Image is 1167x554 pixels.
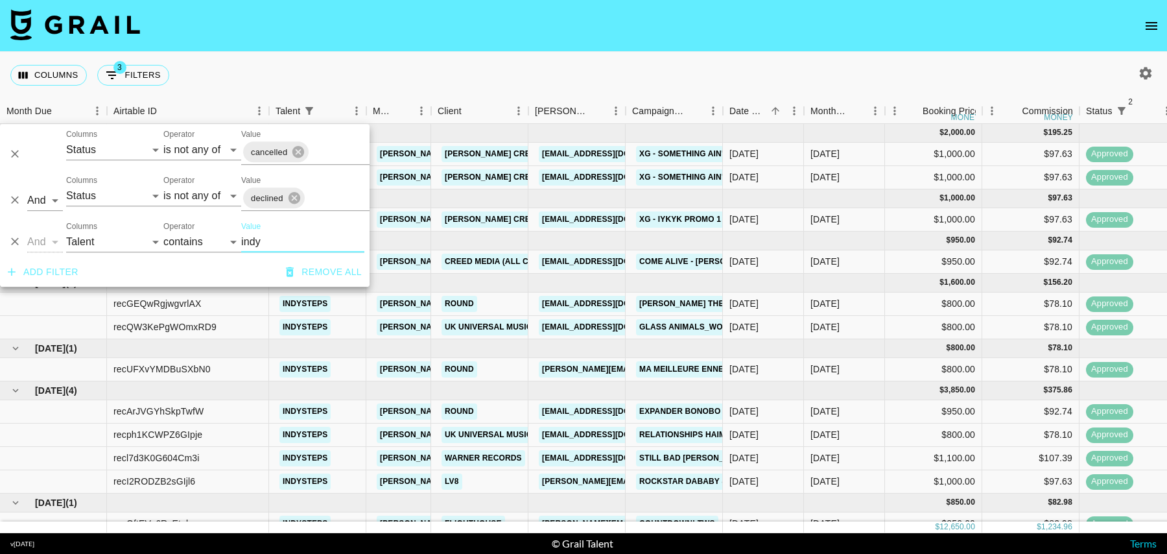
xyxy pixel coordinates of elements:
span: approved [1086,213,1133,226]
div: $ [1048,343,1052,354]
div: 1,234.96 [1041,522,1072,533]
div: Month Due [6,99,52,124]
div: $78.10 [982,316,1079,339]
div: Aug '24 [810,147,840,160]
a: [PERSON_NAME][EMAIL_ADDRESS][DOMAIN_NAME] [377,450,588,466]
a: Relationships haimtheband [636,427,768,443]
span: approved [1086,321,1133,333]
button: Sort [685,102,703,120]
span: approved [1086,429,1133,441]
div: 19/08/2024 [729,171,759,184]
div: [PERSON_NAME] [535,99,588,124]
button: Show filters [1113,102,1131,120]
div: 82.98 [1052,497,1072,508]
div: 02/04/2025 [729,452,759,464]
label: Value [241,128,261,139]
button: Delete [5,232,25,252]
div: 2,000.00 [944,127,975,138]
div: $950.00 [885,400,982,424]
div: Apr '25 [810,405,840,418]
span: approved [1086,256,1133,268]
div: Talent [276,99,300,124]
a: [PERSON_NAME] THE DAYS NOTION REMIX NOTION [636,296,844,312]
div: recUFXvYMDBuSXbN0 [113,363,211,376]
div: 850.00 [950,497,975,508]
div: 2 active filters [1113,102,1131,120]
div: recArJVGYhSkpTwfW [113,405,204,418]
div: $ [939,385,944,396]
button: Sort [394,102,412,120]
span: 3 [113,61,126,74]
a: Flighthouse [442,516,505,532]
a: [PERSON_NAME][EMAIL_ADDRESS][DOMAIN_NAME] [377,254,588,270]
a: indysteps [279,319,331,335]
div: 1,600.00 [944,277,975,288]
div: Booking Price [923,99,980,124]
button: Menu [250,101,269,121]
div: 31/07/2024 [729,147,759,160]
div: Client [438,99,462,124]
button: Remove all [281,260,367,284]
a: [EMAIL_ADDRESS][DOMAIN_NAME] [539,146,684,162]
select: Logic operator [27,232,63,252]
div: v [DATE] [10,540,34,548]
button: hide children [6,494,25,512]
a: Still Bad [PERSON_NAME] [636,450,753,466]
button: Sort [157,102,175,120]
button: Select columns [10,65,87,86]
div: 3,850.00 [944,385,975,396]
a: indysteps [279,450,331,466]
div: 28/03/2025 [729,428,759,441]
button: Menu [982,101,1002,121]
a: Expander Bonobo [636,403,724,420]
div: $800.00 [885,424,982,447]
a: [EMAIL_ADDRESS][DOMAIN_NAME] [539,427,684,443]
div: Month Due [810,99,847,124]
a: indysteps [279,427,331,443]
a: indysteps [279,474,331,490]
div: $ [1048,193,1052,204]
label: Operator [163,221,194,232]
button: Sort [766,102,784,120]
div: Talent [269,99,366,124]
span: approved [1086,476,1133,488]
a: [PERSON_NAME][EMAIL_ADDRESS][DOMAIN_NAME] [377,361,588,378]
div: $ [935,522,939,533]
select: Logic operator [27,190,63,211]
div: $ [1048,235,1052,246]
span: ( 1 ) [65,342,77,355]
button: Sort [1131,102,1149,120]
a: [EMAIL_ADDRESS][DOMAIN_NAME] [539,211,684,228]
div: 195.25 [1048,127,1072,138]
div: recl7d3K0G604Cm3i [113,452,200,464]
div: $78.10 [982,358,1079,381]
button: Sort [1004,102,1022,120]
div: Manager [373,99,394,124]
div: recGEQwRgjwgvrlAX [113,297,202,310]
div: $97.63 [982,470,1079,494]
div: 26/03/2025 [729,405,759,418]
button: Menu [88,101,107,121]
div: Nov '24 [810,255,840,268]
div: recI2RODZB2sGIjl6 [113,475,195,488]
img: Grail Talent [10,9,140,40]
div: Apr '25 [810,452,840,464]
button: Menu [866,101,885,121]
button: Add filter [3,260,84,284]
a: Creed Media (All Campaigns) [442,254,576,270]
div: recph1KCWPZ6GIpje [113,428,202,441]
div: $ [947,235,951,246]
div: 156.20 [1048,277,1072,288]
a: Round [442,361,477,378]
a: [PERSON_NAME][EMAIL_ADDRESS][DOMAIN_NAME] [377,296,588,312]
a: [PERSON_NAME][EMAIL_ADDRESS][DOMAIN_NAME] [377,146,588,162]
span: [DATE] [35,384,65,397]
div: $1,000.00 [885,166,982,189]
a: [PERSON_NAME][EMAIL_ADDRESS][DOMAIN_NAME] [539,361,750,378]
a: XG - Something Ain't Right Promo [636,146,791,162]
div: recQftEVc6RvEtokg [113,517,196,530]
div: Date Created [729,99,766,124]
div: 78.10 [1052,343,1072,354]
div: money [1044,114,1073,121]
div: $950.00 [885,250,982,274]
